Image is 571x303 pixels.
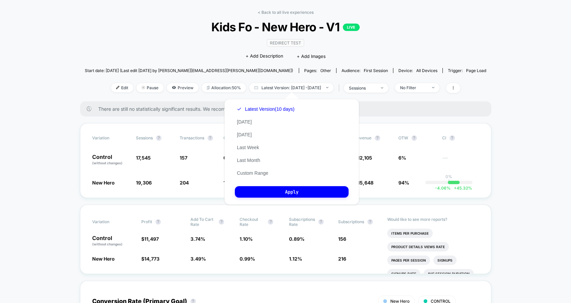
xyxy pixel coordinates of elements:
span: Page Load [466,68,486,73]
span: There are still no statistically significant results. We recommend waiting a few more days [98,106,478,112]
span: 1.10 % [240,236,253,242]
span: 3.49 % [190,256,206,262]
span: all devices [416,68,437,73]
span: 19,306 [136,180,152,186]
img: rebalance [207,86,210,90]
span: Variation [92,135,129,141]
span: First Session [364,68,388,73]
span: Latest Version: [DATE] - [DATE] [249,83,333,92]
span: New Hero [92,256,115,262]
img: calendar [254,86,258,89]
p: | [448,179,450,184]
span: (without changes) [92,242,122,246]
span: Transactions [180,135,204,140]
span: 216 [338,256,346,262]
div: Trigger: [448,68,486,73]
span: 0.99 % [240,256,255,262]
span: $ [355,155,372,161]
span: --- [442,156,479,166]
img: edit [116,86,119,89]
button: [DATE] [235,132,254,138]
button: ? [450,135,455,141]
li: Signups [433,256,457,265]
span: + [454,186,457,191]
span: $ [141,236,159,242]
li: Avg Session Duration [424,269,474,278]
div: Audience: [342,68,388,73]
li: Product Details Views Rate [387,242,449,251]
div: Pages: [304,68,331,73]
span: + Add Images [297,54,326,59]
button: ? [367,219,373,225]
span: Pause [137,83,164,92]
p: Control [92,235,135,247]
button: ? [268,219,273,225]
button: ? [155,219,161,225]
span: 3.74 % [190,236,205,242]
span: 14,773 [144,256,159,262]
span: 94% [398,180,409,186]
span: 15,648 [358,180,373,186]
span: Subscriptions Rate [289,217,315,227]
li: Signups Rate [387,269,420,278]
span: Checkout Rate [240,217,264,227]
img: end [142,86,145,89]
button: Last Month [235,157,262,163]
button: ? [412,135,417,141]
span: New Hero [92,180,115,186]
button: Apply [235,186,349,198]
li: Items Per Purchase [387,229,433,238]
span: Kids Fo - New Hero - V1 [105,20,466,34]
span: 11,497 [144,236,159,242]
p: 0% [445,174,452,179]
span: Subscriptions [338,219,364,224]
span: Redirect Test [267,39,304,47]
span: 157 [180,155,187,161]
div: sessions [349,86,376,91]
span: Profit [141,219,152,224]
button: ? [375,135,380,141]
span: Sessions [136,135,153,140]
button: [DATE] [235,119,254,125]
img: end [432,87,434,88]
p: Control [92,154,129,166]
img: end [326,87,328,88]
span: 0.89 % [289,236,305,242]
span: 1.12 % [289,256,302,262]
span: CI [442,135,479,141]
span: 17,545 [136,155,151,161]
span: (without changes) [92,161,122,165]
span: | [337,83,344,93]
span: 12,105 [358,155,372,161]
button: ? [156,135,162,141]
a: < Back to all live experiences [258,10,314,15]
span: 204 [180,180,189,186]
li: Pages Per Session [387,256,430,265]
span: Variation [92,217,129,227]
span: Start date: [DATE] (Last edit [DATE] by [PERSON_NAME][EMAIL_ADDRESS][PERSON_NAME][DOMAIN_NAME]) [85,68,293,73]
span: + Add Description [246,53,283,60]
span: 45.32 % [451,186,472,191]
span: -4.06 % [435,186,451,191]
button: ? [219,219,224,225]
button: Custom Range [235,170,270,176]
p: Would like to see more reports? [387,217,479,222]
span: other [320,68,331,73]
button: Latest Version(10 days) [235,106,296,112]
span: Add To Cart Rate [190,217,215,227]
span: 6% [398,155,406,161]
span: Edit [111,83,133,92]
button: Last Week [235,144,261,150]
img: end [381,87,383,89]
span: 156 [338,236,346,242]
div: No Filter [400,85,427,90]
button: ? [318,219,324,225]
p: LIVE [343,24,360,31]
span: $ [355,180,373,186]
span: $ [141,256,159,262]
span: Device: [393,68,442,73]
span: Allocation: 50% [202,83,246,92]
button: ? [208,135,213,141]
span: Preview [167,83,199,92]
span: OTW [398,135,435,141]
